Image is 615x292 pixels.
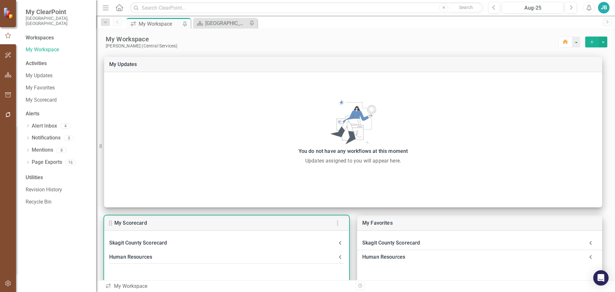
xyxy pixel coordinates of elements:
[105,283,351,290] div: My Workspace
[357,250,602,264] div: Human Resources
[107,157,599,165] div: Updates assigned to you will appear here.
[64,135,74,141] div: 0
[593,270,609,286] div: Open Intercom Messenger
[109,253,336,262] div: Human Resources
[598,2,610,13] button: JB
[32,134,61,142] a: Notifications
[26,8,90,16] span: My ClearPoint
[585,37,599,47] button: select merge strategy
[357,236,602,250] div: Skagit County Scorecard
[504,4,561,12] div: Aug-25
[32,146,53,154] a: Mentions
[104,236,349,250] div: Skagit County Scorecard
[109,238,336,247] div: Skagit County Scorecard
[26,16,90,26] small: [GEOGRAPHIC_DATA], [GEOGRAPHIC_DATA]
[26,60,90,67] div: Activities
[114,220,147,226] a: My Scorecard
[26,96,90,104] a: My Scorecard
[26,84,90,92] a: My Favorites
[599,37,607,47] button: select merge strategy
[56,147,67,153] div: 8
[3,7,14,19] img: ClearPoint Strategy
[109,61,137,67] a: My Updates
[195,19,248,27] a: [GEOGRAPHIC_DATA] Page
[26,34,54,42] div: Workspaces
[107,147,599,156] div: You do not have any workflows at this moment
[139,20,181,28] div: My Workspace
[26,72,90,79] a: My Updates
[205,19,248,27] div: [GEOGRAPHIC_DATA] Page
[26,198,90,206] a: Recycle Bin
[362,220,393,226] a: My Favorites
[585,37,607,47] div: split button
[26,174,90,181] div: Utilities
[106,35,558,43] div: My Workspace
[104,250,349,264] div: Human Resources
[26,110,90,118] div: Alerts
[362,238,584,247] div: Skagit County Scorecard
[65,160,76,165] div: 16
[32,122,57,130] a: Alert Inbox
[450,3,482,12] button: Search
[502,2,563,13] button: Aug-25
[459,5,473,10] span: Search
[32,159,62,166] a: Page Exports
[130,2,483,13] input: Search ClearPoint...
[362,253,584,262] div: Human Resources
[26,46,90,54] a: My Workspace
[106,43,558,49] div: [PERSON_NAME] (Central Services)
[26,186,90,194] a: Revision History
[60,123,70,129] div: 4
